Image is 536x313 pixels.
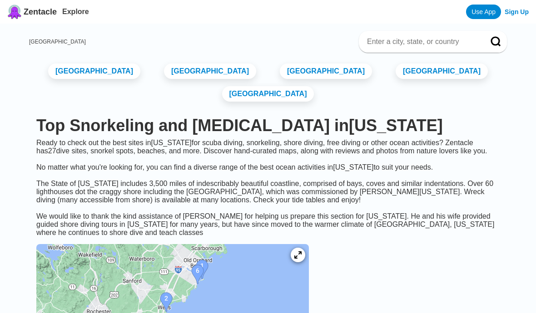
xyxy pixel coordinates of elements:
span: Zentacle [24,7,57,17]
a: [GEOGRAPHIC_DATA] [396,64,488,79]
a: Sign Up [505,8,529,15]
a: [GEOGRAPHIC_DATA] [29,39,86,45]
h1: Top Snorkeling and [MEDICAL_DATA] in [US_STATE] [36,116,500,135]
img: Zentacle logo [7,5,22,19]
div: The State of [US_STATE] includes 3,500 miles of indescribably beautiful coastline, comprised of b... [29,180,507,237]
a: [GEOGRAPHIC_DATA] [280,64,372,79]
a: Explore [62,8,89,15]
a: [GEOGRAPHIC_DATA] [48,64,140,79]
a: [GEOGRAPHIC_DATA] [164,64,256,79]
div: Ready to check out the best sites in [US_STATE] for scuba diving, snorkeling, shore diving, free ... [29,139,507,180]
a: Use App [466,5,501,19]
a: Zentacle logoZentacle [7,5,57,19]
input: Enter a city, state, or country [366,37,478,46]
a: [GEOGRAPHIC_DATA] [222,86,314,102]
